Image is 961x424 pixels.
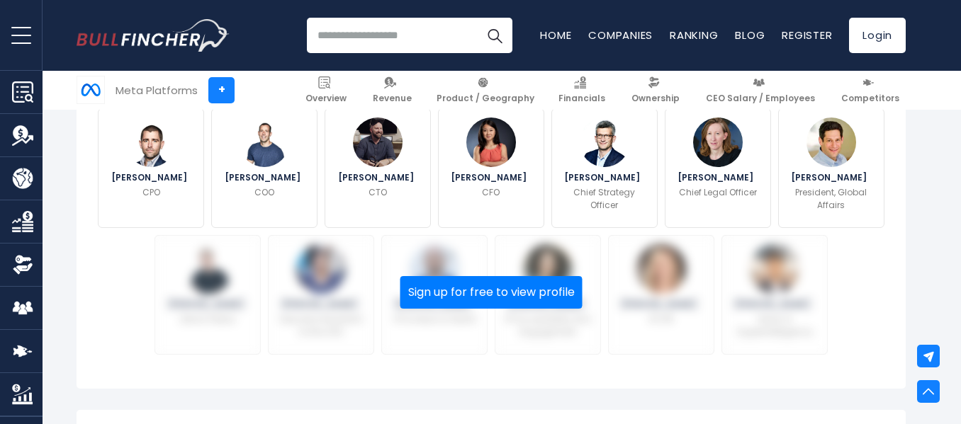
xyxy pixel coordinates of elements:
[580,118,629,167] img: David Wehner
[154,235,261,355] a: Mike Schroepfer [PERSON_NAME] Senior Fellow
[588,28,653,42] a: Companies
[507,300,588,309] span: [PERSON_NAME]
[353,118,403,167] img: Andrew Bosworth
[750,244,799,294] img: Alexandr Wang
[281,300,361,309] span: [PERSON_NAME]
[835,71,906,110] a: Competitors
[208,77,235,103] a: +
[98,108,204,228] a: Chris Cox [PERSON_NAME] CPO
[240,118,289,167] img: Javier Olivan
[791,173,871,182] span: [PERSON_NAME]
[721,235,828,355] a: Alexandr Wang [PERSON_NAME] Head of Superintelligence Labs
[410,244,459,294] img: Ahmad Al-Dahle
[116,82,198,98] div: Meta Platforms
[621,300,701,309] span: [PERSON_NAME]
[608,235,714,355] a: Janelle Gale [PERSON_NAME] VP, HR
[523,244,573,294] img: Maxine Williams
[111,173,191,182] span: [PERSON_NAME]
[268,235,374,355] a: Andrea Besmehn [PERSON_NAME] Executive Assistant to the CEO
[325,108,431,228] a: Andrew Bosworth [PERSON_NAME] CTO
[211,108,317,228] a: Javier Olivan [PERSON_NAME] COO
[648,313,673,326] p: VP, HR
[552,71,612,110] a: Financials
[183,244,232,294] img: Mike Schroepfer
[679,186,757,199] p: Chief Legal Officer
[395,300,475,309] span: [PERSON_NAME]
[564,173,644,182] span: [PERSON_NAME]
[373,93,412,104] span: Revenue
[296,244,346,294] img: Andrea Besmehn
[849,18,906,53] a: Login
[254,186,274,199] p: COO
[735,28,765,42] a: Blog
[451,173,531,182] span: [PERSON_NAME]
[665,108,771,228] a: Jennifer Newstead [PERSON_NAME] Chief Legal Officer
[670,28,718,42] a: Ranking
[477,18,512,53] button: Search
[841,93,899,104] span: Competitors
[466,118,516,167] img: Susan Li
[299,71,353,110] a: Overview
[731,313,819,338] p: Head of Superintelligence Labs
[678,173,758,182] span: [PERSON_NAME]
[625,71,686,110] a: Ownership
[338,173,418,182] span: [PERSON_NAME]
[393,313,476,326] p: VP & Head of GenAI
[482,186,500,199] p: CFO
[438,108,544,228] a: Susan Li [PERSON_NAME] CFO
[561,186,648,212] p: Chief Strategy Officer
[305,93,347,104] span: Overview
[693,118,743,167] img: Jennifer Newstead
[366,71,418,110] a: Revenue
[225,173,305,182] span: [PERSON_NAME]
[369,186,387,199] p: CTO
[437,93,534,104] span: Product / Geography
[168,300,248,309] span: [PERSON_NAME]
[430,71,541,110] a: Product / Geography
[778,108,884,228] a: Joel Kaplan [PERSON_NAME] President, Global Affairs
[558,93,605,104] span: Financials
[631,93,680,104] span: Ownership
[699,71,821,110] a: CEO Salary / Employees
[540,28,571,42] a: Home
[636,244,686,294] img: Janelle Gale
[734,300,814,309] span: [PERSON_NAME]
[180,313,235,326] p: Senior Fellow
[77,19,230,52] img: Bullfincher logo
[504,313,592,338] p: VP Accessibility And Engagement
[551,108,658,228] a: David Wehner [PERSON_NAME] Chief Strategy Officer
[12,254,33,275] img: Ownership
[277,313,365,338] p: Executive Assistant to the CEO
[381,235,488,355] a: Ahmad Al-Dahle [PERSON_NAME] VP & Head of GenAI
[126,118,176,167] img: Chris Cox
[807,118,856,167] img: Joel Kaplan
[77,76,104,103] img: META logo
[495,235,601,355] a: Maxine Williams [PERSON_NAME] VP Accessibility And Engagement
[787,186,875,212] p: President, Global Affairs
[142,186,160,199] p: CPO
[400,276,583,309] button: Sign up for free to view profile
[706,93,815,104] span: CEO Salary / Employees
[782,28,832,42] a: Register
[77,19,229,52] a: Go to homepage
